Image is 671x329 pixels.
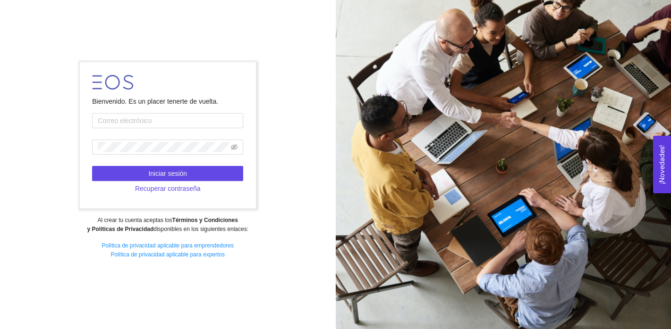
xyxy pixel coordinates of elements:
button: Open Feedback Widget [653,136,671,193]
div: Bienvenido. Es un placer tenerte de vuelta. [92,96,243,107]
span: Recuperar contraseña [135,183,201,194]
input: Correo electrónico [92,113,243,128]
button: Iniciar sesión [92,166,243,181]
div: Al crear tu cuenta aceptas los disponibles en los siguientes enlaces: [6,216,329,234]
a: Recuperar contraseña [92,185,243,192]
strong: Términos y Condiciones y Políticas de Privacidad [87,217,238,232]
a: Política de privacidad aplicable para emprendedores [102,242,234,249]
span: Iniciar sesión [148,168,187,179]
button: Recuperar contraseña [92,181,243,196]
img: LOGO [92,75,133,90]
span: eye-invisible [231,144,238,150]
a: Política de privacidad aplicable para expertos [111,251,225,258]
